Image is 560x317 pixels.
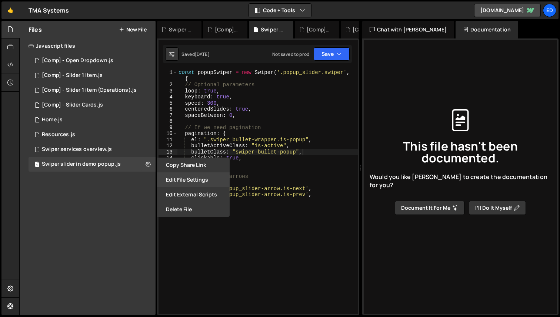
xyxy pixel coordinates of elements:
div: [Comp] - Slider 1 item (Operations).js [353,26,376,33]
div: 15745/41885.js [29,68,156,83]
div: 15745/44306.js [29,127,156,142]
a: Ed [543,4,556,17]
div: Documentation [456,21,518,38]
span: This file hasn't been documented. [370,140,551,164]
div: Swiper services overview.js [42,146,112,153]
button: New File [119,27,147,33]
div: [Comp] - Open Dropdown.js [42,57,113,64]
button: Delete File [157,202,230,217]
div: 15745/41947.js [29,53,156,68]
h2: Files [29,26,42,34]
div: [Comp] - Slider Cards.js [307,26,330,33]
button: I’ll do it myself [469,201,526,215]
div: [Comp] - Slider 1 item.js [42,72,103,79]
div: 15745/41882.js [29,112,156,127]
div: 1 [159,70,177,82]
div: 5 [159,100,177,107]
div: 9 [159,125,177,131]
button: Code + Tools [249,4,311,17]
div: Chat with [PERSON_NAME] [362,21,454,38]
button: Copy share link [157,158,230,172]
a: 🤙 [1,1,20,19]
div: 2 [159,82,177,88]
span: Would you like [PERSON_NAME] to create the documentation for you? [370,173,551,189]
div: 10 [159,131,177,137]
div: 8 [159,118,177,125]
div: TMA Systems [29,6,69,15]
div: 14 [159,155,177,161]
div: Javascript files [20,38,156,53]
div: 4 [159,94,177,100]
div: Resources.js [42,131,75,138]
div: 15745/42002.js [29,98,156,112]
button: Document it for me [395,201,464,215]
div: 13 [159,149,177,155]
div: [Comp] - Slider 1 item (Operations).js [42,87,137,94]
span: 1 [35,162,39,168]
div: Swiper slider in demo popup.js [42,161,121,168]
div: [Comp] - Slider Cards.js [42,102,103,108]
div: Swiper services overview.js [169,26,193,33]
button: Save [314,47,350,61]
div: [Comp] - Open Dropdown.js [215,26,239,33]
button: Edit File Settings [157,172,230,187]
div: 7 [159,112,177,119]
div: Swiper services overview.js [29,142,156,157]
div: Not saved to prod [272,51,309,57]
div: [DATE] [195,51,210,57]
a: [DOMAIN_NAME] [474,4,541,17]
div: 12 [159,143,177,149]
div: 11 [159,137,177,143]
div: 3 [159,88,177,94]
div: Saved [181,51,210,57]
div: 15745/41948.js [29,83,156,98]
div: 6 [159,106,177,112]
div: Swiper slider in demo popup.js [261,26,284,33]
button: Edit External Scripts [157,187,230,202]
div: Home.js [42,117,63,123]
div: 15745/43499.js [29,157,156,172]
